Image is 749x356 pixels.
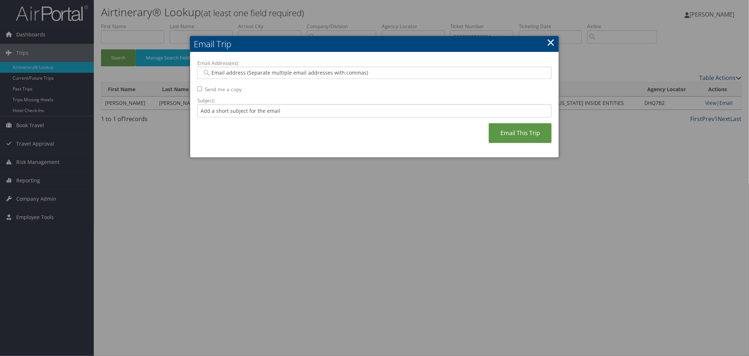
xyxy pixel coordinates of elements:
[197,59,552,67] label: Email Address(es):
[197,97,552,104] label: Subject:
[190,36,559,52] h2: Email Trip
[205,86,242,93] label: Send me a copy
[547,35,555,49] a: ×
[489,123,552,143] a: Email This Trip
[202,69,547,76] input: Email address (Separate multiple email addresses with commas)
[197,104,552,117] input: Add a short subject for the email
